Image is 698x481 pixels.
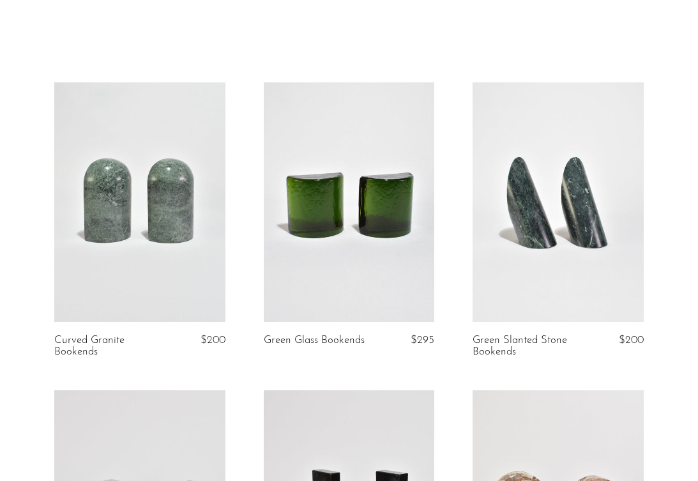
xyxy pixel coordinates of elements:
a: Green Glass Bookends [264,335,365,346]
a: Curved Granite Bookends [54,335,167,358]
span: $200 [619,335,644,346]
span: $200 [201,335,225,346]
span: $295 [411,335,434,346]
a: Green Slanted Stone Bookends [473,335,585,358]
